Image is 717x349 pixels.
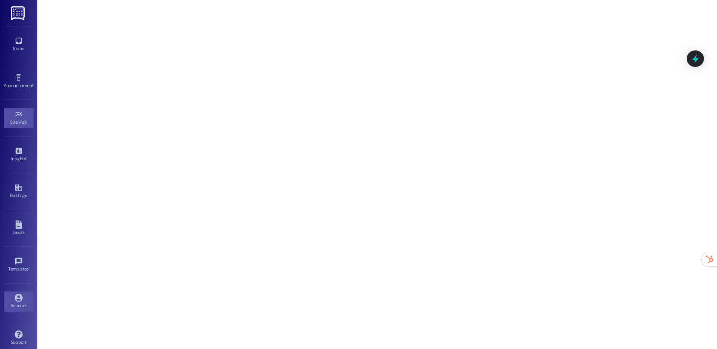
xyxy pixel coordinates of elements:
[29,265,30,271] span: •
[4,34,34,55] a: Inbox
[4,145,34,165] a: Insights •
[26,155,27,160] span: •
[4,181,34,201] a: Buildings
[4,291,34,312] a: Account
[11,6,26,20] img: ResiDesk Logo
[27,118,28,124] span: •
[4,255,34,275] a: Templates •
[4,328,34,348] a: Support
[4,108,34,128] a: Site Visit •
[33,82,34,87] span: •
[4,218,34,238] a: Leads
